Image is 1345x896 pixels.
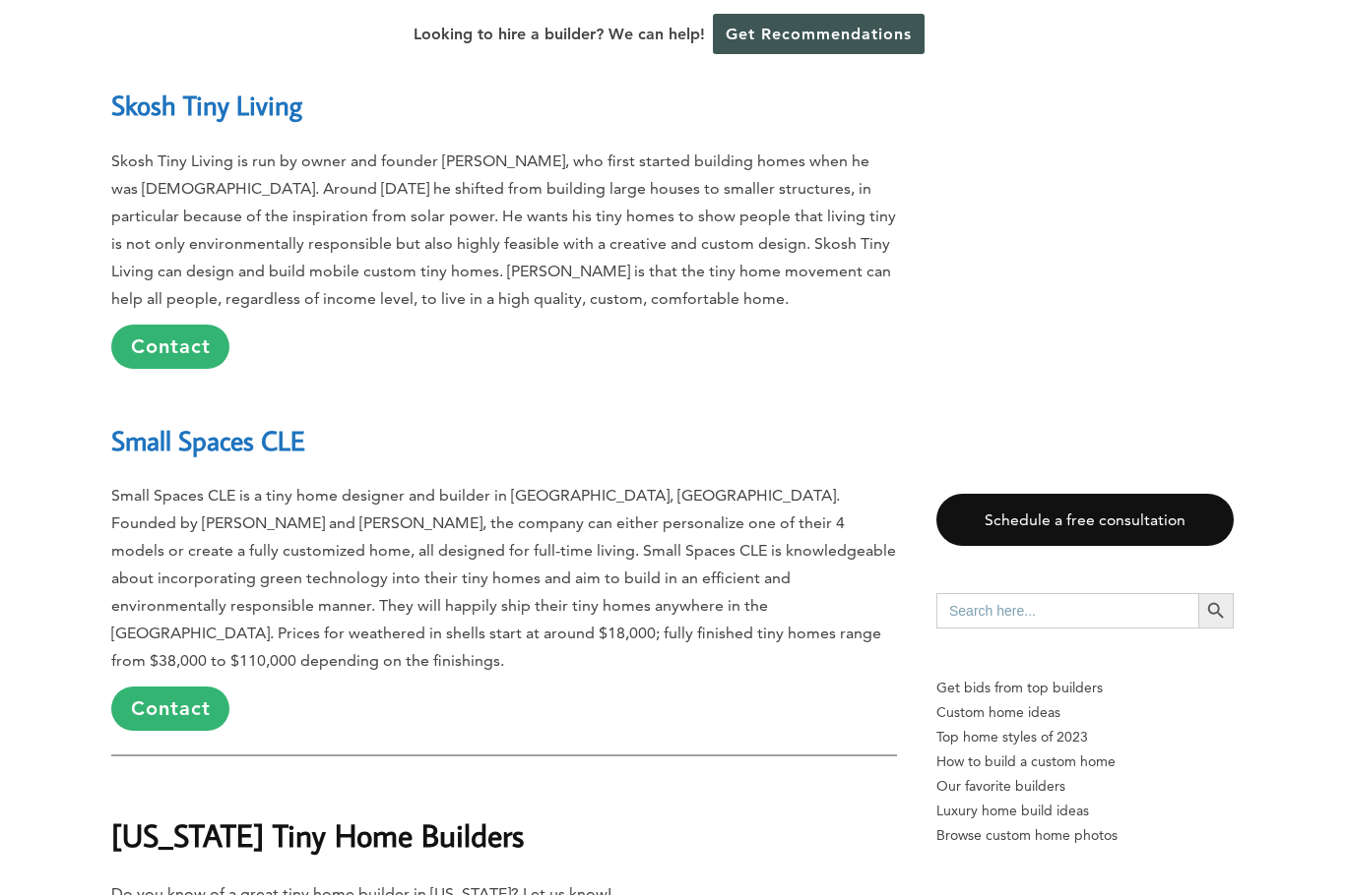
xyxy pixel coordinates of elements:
a: Get Recommendations [713,15,925,55]
a: Contact [111,687,229,732]
p: Small Spaces CLE is a tiny home designer and builder in [GEOGRAPHIC_DATA], [GEOGRAPHIC_DATA]. Fou... [111,483,897,732]
svg: Search [1205,601,1227,623]
input: Search here... [936,594,1198,629]
a: Schedule a free consultation [936,495,1234,547]
a: Top home styles of 2023 [936,726,1234,750]
a: Our favorite builders [936,775,1234,800]
a: Browse custom home photos [936,824,1234,849]
a: Custom home ideas [936,701,1234,726]
p: Get bids from top builders [936,677,1234,701]
a: Skosh Tiny Living [111,89,302,123]
a: Luxury home build ideas [936,800,1234,824]
a: How to build a custom home [936,750,1234,775]
h1: [US_STATE] Tiny Home Builders [111,781,897,860]
a: Small Spaces CLE [111,424,305,458]
a: Contact [111,326,229,370]
p: Skosh Tiny Living is run by owner and founder [PERSON_NAME], who first started building homes whe... [111,149,897,370]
